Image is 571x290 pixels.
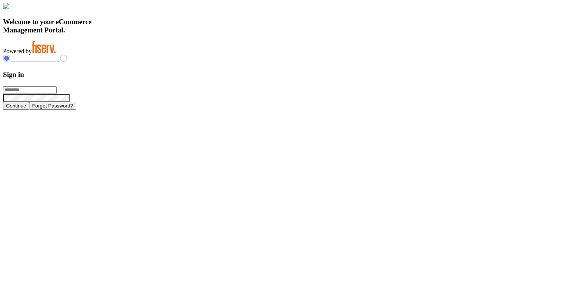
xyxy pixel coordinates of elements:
button: Continue [3,102,29,110]
h3: Welcome to your eCommerce Management Portal. [3,18,568,34]
button: Forget Password? [29,102,76,110]
span: Powered by [3,48,32,54]
img: card_Illustration.svg [3,3,9,9]
h3: Sign in [3,71,568,79]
